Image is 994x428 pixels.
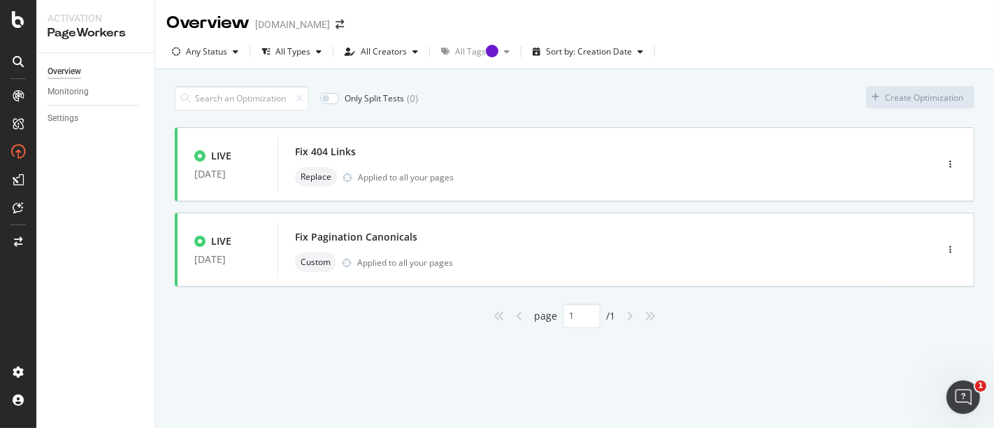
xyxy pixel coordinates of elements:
button: All TagsTooltip anchor [435,41,515,63]
div: Only Split Tests [345,92,404,104]
a: Monitoring [48,85,145,99]
input: Search an Optimization [175,86,309,110]
div: neutral label [295,167,337,187]
span: 1 [975,380,986,392]
a: Settings [48,111,145,126]
div: [DATE] [194,254,261,265]
div: LIVE [211,234,231,248]
div: angle-left [510,305,528,327]
button: All Types [256,41,327,63]
div: Applied to all your pages [358,171,454,183]
div: LIVE [211,149,231,163]
div: Any Status [186,48,227,56]
iframe: Intercom live chat [946,380,980,414]
div: Fix Pagination Canonicals [295,230,417,244]
div: angles-right [639,305,661,327]
span: Replace [301,173,331,181]
div: Applied to all your pages [357,257,453,269]
div: Settings [48,111,78,126]
div: All Types [275,48,310,56]
div: All Creators [361,48,407,56]
div: neutral label [295,252,336,272]
div: angles-left [488,305,510,327]
div: ( 0 ) [407,92,418,106]
div: Activation [48,11,143,25]
button: All Creators [339,41,424,63]
div: Overview [166,11,250,35]
div: [DATE] [194,169,261,180]
button: Create Optimization [866,86,974,108]
a: Overview [48,64,145,79]
div: Tooltip anchor [486,45,498,57]
div: page / 1 [534,304,615,328]
div: angle-right [621,305,639,327]
button: Sort by: Creation Date [527,41,649,63]
div: arrow-right-arrow-left [336,20,344,29]
div: PageWorkers [48,25,143,41]
div: Create Optimization [885,92,963,104]
div: Monitoring [48,85,89,99]
button: Any Status [166,41,244,63]
div: Fix 404 Links [295,145,356,159]
div: All Tags [455,48,498,56]
div: [DOMAIN_NAME] [255,17,330,31]
span: Custom [301,258,331,266]
div: Overview [48,64,81,79]
div: Sort by: Creation Date [546,48,632,56]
